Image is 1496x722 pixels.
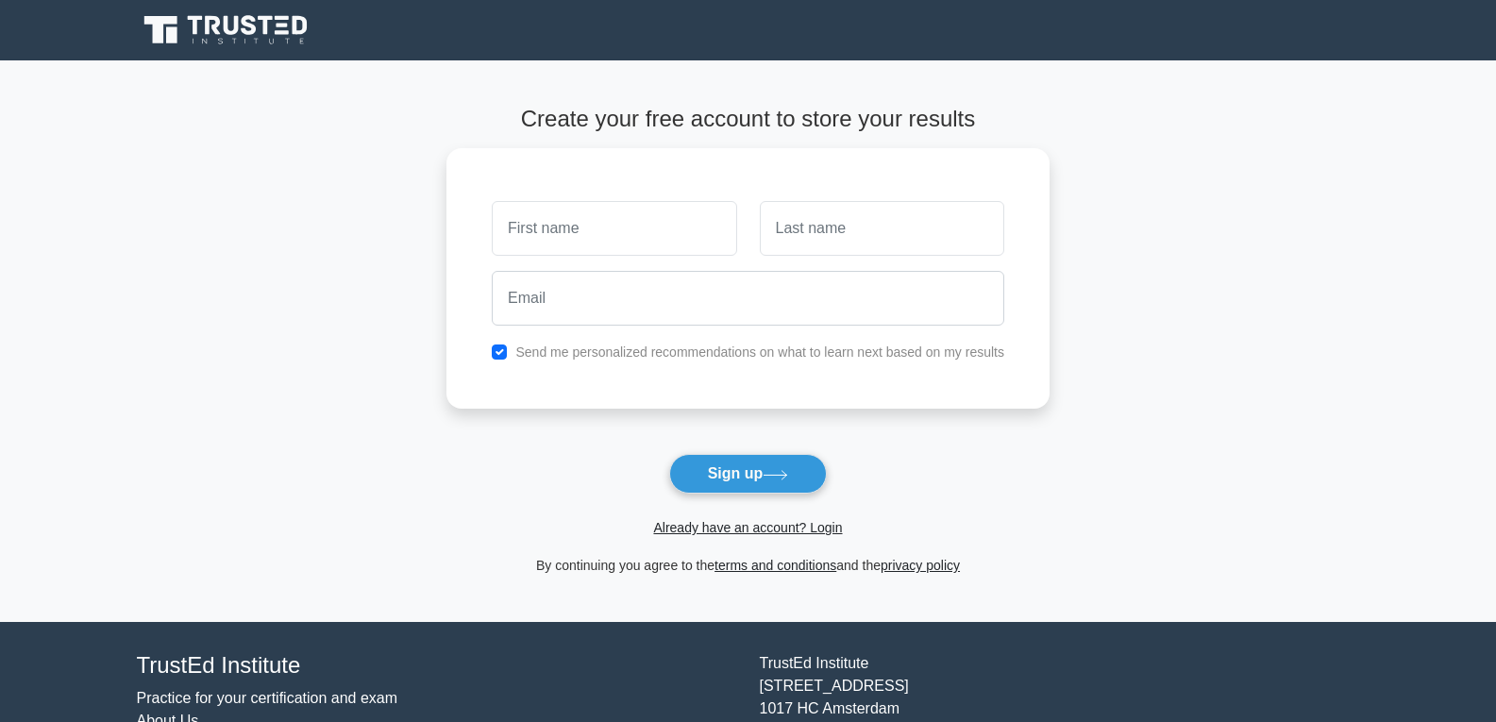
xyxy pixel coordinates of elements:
input: First name [492,201,736,256]
input: Last name [760,201,1004,256]
button: Sign up [669,454,828,494]
a: privacy policy [881,558,960,573]
a: terms and conditions [714,558,836,573]
h4: Create your free account to store your results [446,106,1050,133]
a: Already have an account? Login [653,520,842,535]
a: Practice for your certification and exam [137,690,398,706]
input: Email [492,271,1004,326]
h4: TrustEd Institute [137,652,737,680]
div: By continuing you agree to the and the [435,554,1061,577]
label: Send me personalized recommendations on what to learn next based on my results [515,344,1004,360]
